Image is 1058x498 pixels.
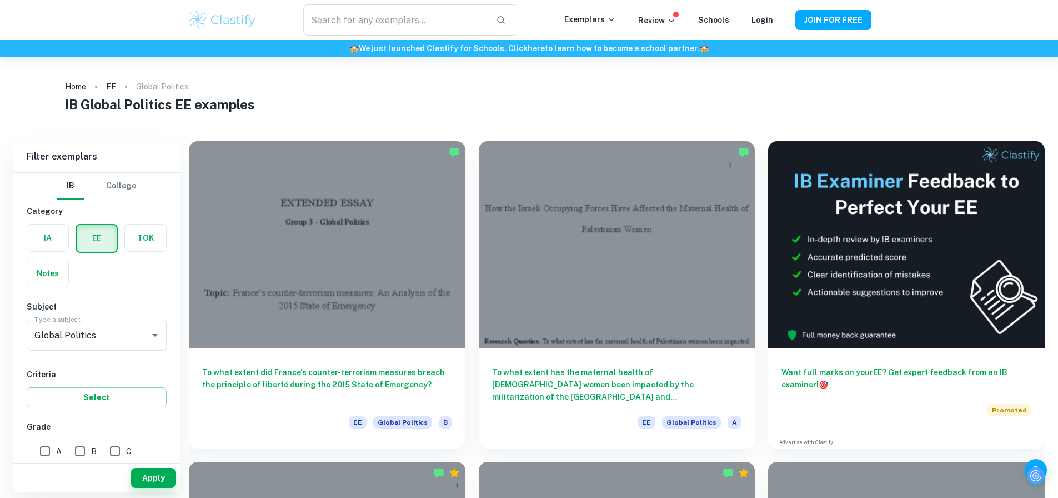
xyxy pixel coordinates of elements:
[699,44,709,53] span: 🏫
[433,467,444,479] img: Marked
[27,421,167,433] h6: Grade
[449,147,460,158] img: Marked
[27,260,68,287] button: Notes
[65,94,993,114] h1: IB Global Politics EE examples
[56,445,62,457] span: A
[779,439,833,446] a: Advertise with Clastify
[131,468,176,488] button: Apply
[751,16,773,24] a: Login
[795,10,871,30] button: JOIN FOR FREE
[27,387,167,407] button: Select
[728,416,741,429] span: A
[738,147,749,158] img: Marked
[373,416,432,429] span: Global Politics
[723,467,734,479] img: Marked
[528,44,545,53] a: here
[34,315,81,324] label: Type a subject
[987,404,1031,416] span: Promoted
[65,79,86,94] a: Home
[768,141,1045,348] img: Thumbnail
[638,416,655,429] span: EE
[2,42,1056,54] h6: We just launched Clastify for Schools. Click to learn how to become a school partner.
[698,16,729,24] a: Schools
[768,141,1045,449] a: Want full marks on yourEE? Get expert feedback from an IB examiner!PromotedAdvertise with Clastify
[202,366,452,403] h6: To what extent did France's counter-terrorism measures breach the principle of liberté during the...
[638,14,676,27] p: Review
[91,445,97,457] span: B
[479,141,755,449] a: To what extent has the maternal health of [DEMOGRAPHIC_DATA] women been impacted by the militariz...
[187,9,258,31] img: Clastify logo
[349,44,359,53] span: 🏫
[27,225,68,251] button: IA
[57,173,136,200] div: Filter type choice
[738,467,749,479] div: Premium
[125,225,166,251] button: TOK
[781,366,1031,391] h6: Want full marks on your EE ? Get expert feedback from an IB examiner!
[126,445,132,457] span: C
[662,416,721,429] span: Global Politics
[106,79,116,94] a: EE
[57,173,84,200] button: IB
[13,141,180,172] h6: Filter exemplars
[1025,459,1047,481] button: Help and Feedback
[189,141,465,449] a: To what extent did France's counter-terrorism measures breach the principle of liberté during the...
[77,225,117,252] button: EE
[564,13,616,26] p: Exemplars
[492,366,742,403] h6: To what extent has the maternal health of [DEMOGRAPHIC_DATA] women been impacted by the militariz...
[349,416,367,429] span: EE
[27,368,167,381] h6: Criteria
[439,416,452,429] span: B
[106,173,136,200] button: College
[303,4,487,36] input: Search for any exemplars...
[27,205,167,217] h6: Category
[27,301,167,313] h6: Subject
[147,327,163,343] button: Open
[819,380,828,389] span: 🎯
[136,81,188,93] p: Global Politics
[449,467,460,479] div: Premium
